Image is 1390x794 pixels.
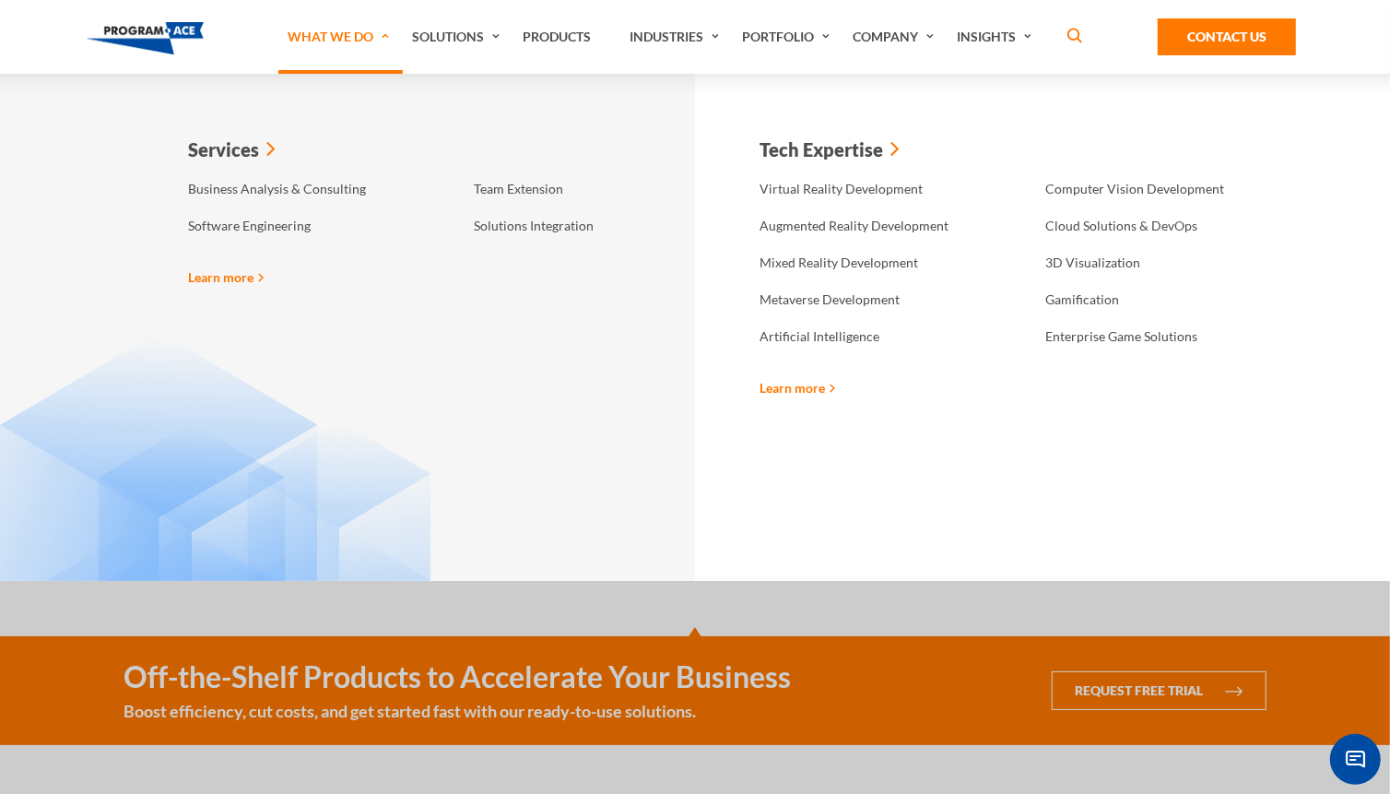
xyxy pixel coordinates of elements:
[87,22,204,54] img: Program-Ace
[1036,171,1257,207] a: Computer Vision Development
[1036,318,1257,355] a: Enterprise Game Solutions
[1036,244,1257,281] a: 3D Visualization
[465,207,686,244] a: Solutions Integration
[750,318,972,355] a: Artificial Intelligence
[465,171,686,207] a: Team Extension
[1036,281,1257,318] a: Gamification
[760,378,836,397] a: Learn more
[179,129,285,171] a: Services
[750,281,972,318] a: Metaverse Development
[750,207,972,244] a: Augmented Reality Development
[179,207,400,244] a: Software Engineering
[188,267,265,287] a: Learn more
[750,171,972,207] a: Virtual Reality Development
[1330,734,1381,785] span: Chat Widget
[750,129,909,171] a: Tech Expertise
[179,171,400,207] a: Business Analysis & Consulting
[750,244,972,281] a: Mixed Reality Development
[1036,207,1257,244] a: Cloud Solutions & DevOps
[1158,18,1296,55] a: Contact Us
